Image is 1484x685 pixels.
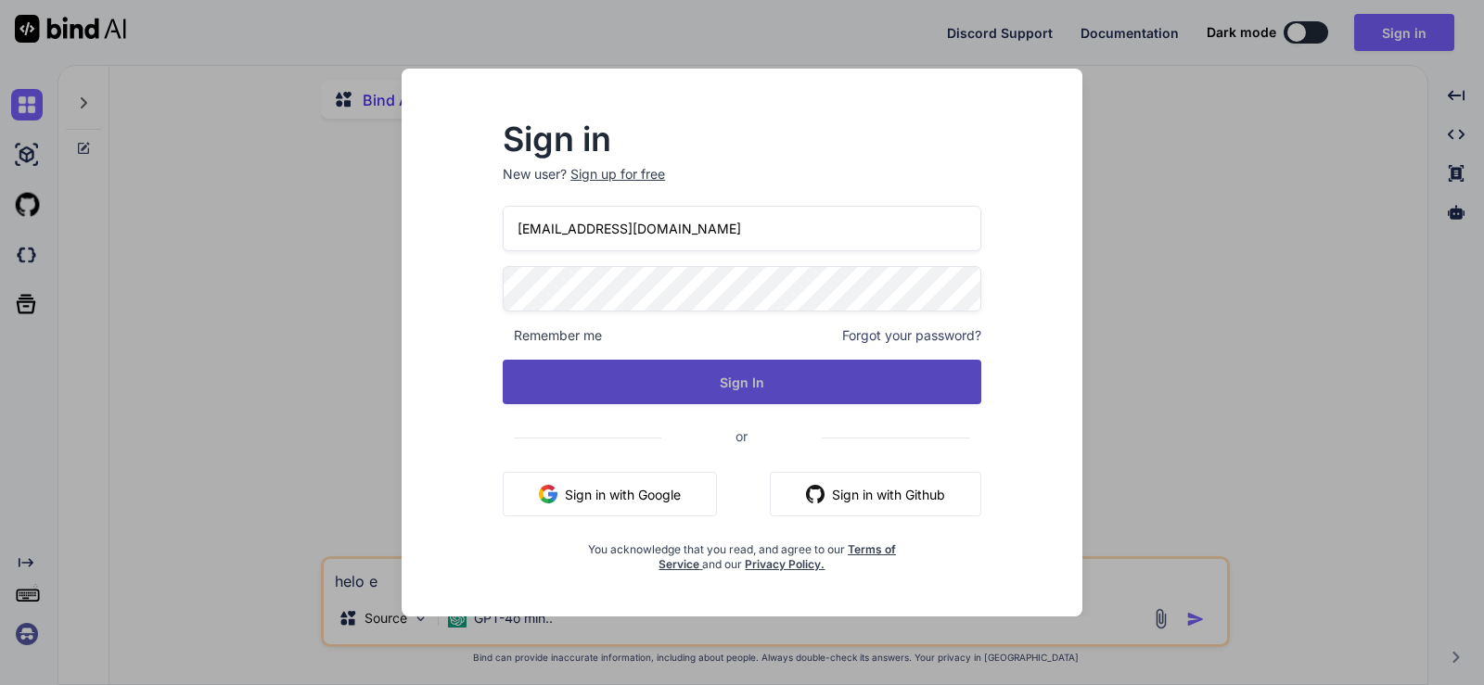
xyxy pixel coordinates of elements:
[503,472,717,516] button: Sign in with Google
[503,165,981,206] p: New user?
[503,124,981,154] h2: Sign in
[582,531,902,572] div: You acknowledge that you read, and agree to our and our
[503,360,981,404] button: Sign In
[503,326,602,345] span: Remember me
[806,485,825,503] img: github
[659,542,896,571] a: Terms of Service
[842,326,981,345] span: Forgot your password?
[539,485,557,503] img: google
[661,413,822,459] span: or
[770,472,981,516] button: Sign in with Github
[570,165,665,184] div: Sign up for free
[745,557,825,571] a: Privacy Policy.
[503,206,981,251] input: Login or Email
